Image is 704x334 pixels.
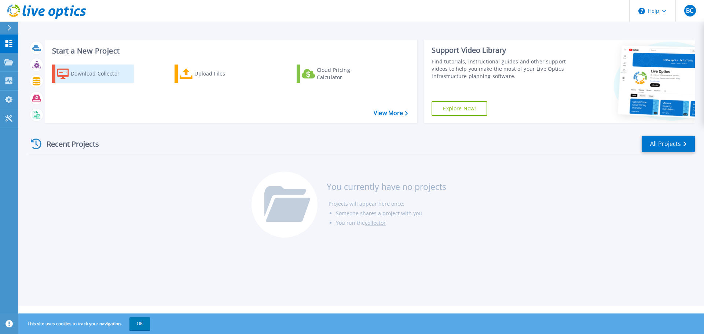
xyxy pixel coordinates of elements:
span: BC [686,8,693,14]
span: This site uses cookies to track your navigation. [20,317,150,330]
div: Download Collector [71,66,129,81]
h3: You currently have no projects [327,183,446,191]
button: OK [129,317,150,330]
div: Upload Files [194,66,253,81]
div: Support Video Library [432,45,569,55]
a: Cloud Pricing Calculator [297,65,378,83]
div: Cloud Pricing Calculator [317,66,375,81]
div: Recent Projects [28,135,109,153]
div: Find tutorials, instructional guides and other support videos to help you make the most of your L... [432,58,569,80]
a: All Projects [642,136,695,152]
li: Someone shares a project with you [336,209,446,218]
a: collector [365,219,386,226]
h3: Start a New Project [52,47,408,55]
li: Projects will appear here once: [329,199,446,209]
a: Download Collector [52,65,134,83]
li: You run the [336,218,446,228]
a: Explore Now! [432,101,487,116]
a: View More [374,110,408,117]
a: Upload Files [175,65,256,83]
